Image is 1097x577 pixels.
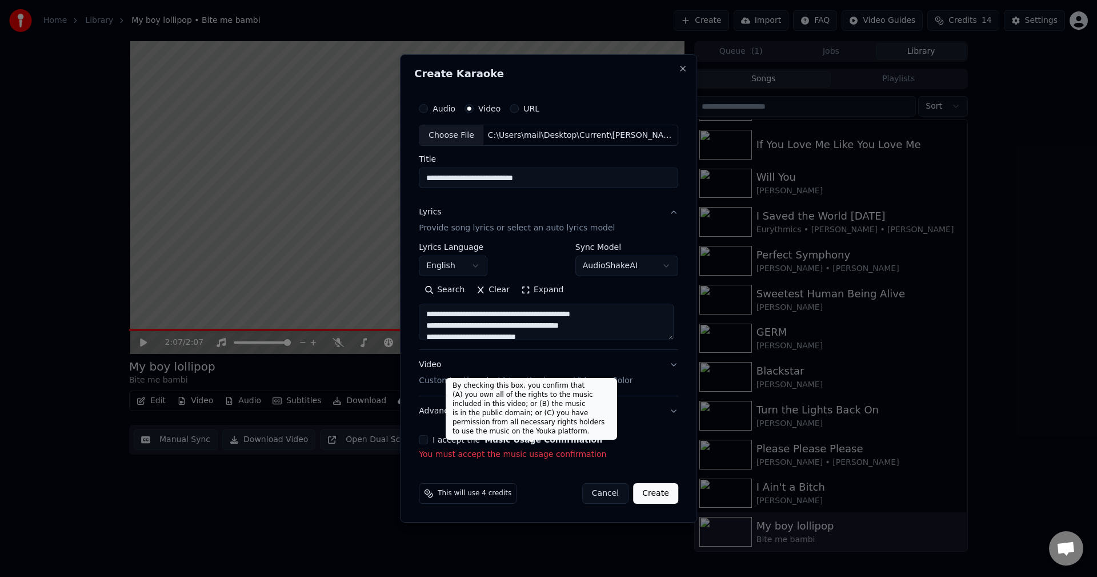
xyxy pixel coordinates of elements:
[419,244,678,350] div: LyricsProvide song lyrics or select an auto lyrics model
[419,156,678,164] label: Title
[523,105,539,113] label: URL
[478,105,501,113] label: Video
[419,125,483,146] div: Choose File
[438,489,511,498] span: This will use 4 credits
[515,281,569,300] button: Expand
[470,281,515,300] button: Clear
[419,223,615,234] p: Provide song lyrics or select an auto lyrics model
[633,483,678,504] button: Create
[419,449,678,460] p: You must accept the music usage confirmation
[575,244,678,252] label: Sync Model
[419,281,470,300] button: Search
[419,351,678,396] button: VideoCustomize Karaoke Video: Use Image, Video, or Color
[485,436,602,444] button: I accept the
[419,198,678,244] button: LyricsProvide song lyrics or select an auto lyrics model
[419,375,632,387] p: Customize Karaoke Video: Use Image, Video, or Color
[433,436,602,444] label: I accept the
[433,105,455,113] label: Audio
[582,483,628,504] button: Cancel
[483,130,678,141] div: C:\Users\mail\Desktop\Current\[PERSON_NAME]- Chardonnay [1].MP4
[419,396,678,426] button: Advanced
[446,378,617,440] div: By checking this box, you confirm that (A) you own all of the rights to the music included in thi...
[419,360,632,387] div: Video
[419,244,487,252] label: Lyrics Language
[414,69,683,79] h2: Create Karaoke
[419,207,441,218] div: Lyrics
